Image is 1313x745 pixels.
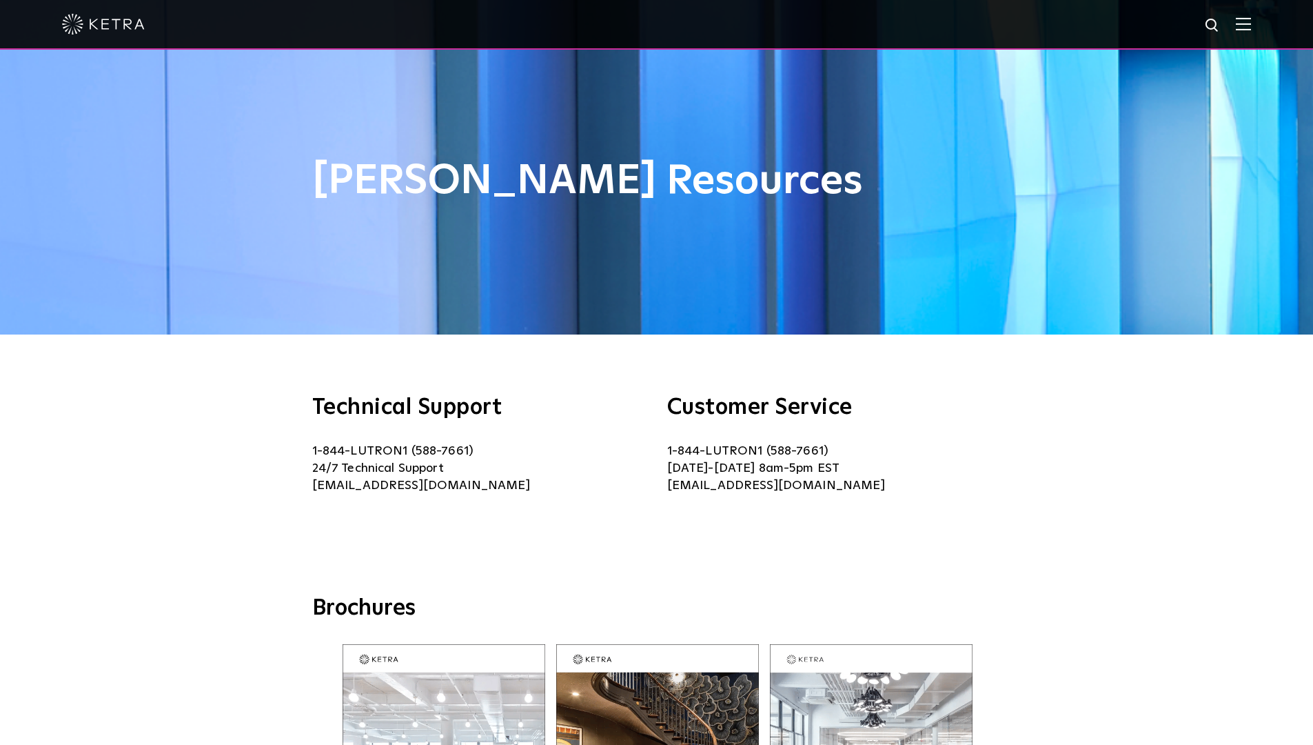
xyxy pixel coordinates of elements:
h3: Brochures [312,595,1001,624]
h1: [PERSON_NAME] Resources [312,159,1001,204]
p: 1-844-LUTRON1 (588-7661) 24/7 Technical Support [312,443,647,495]
h3: Technical Support [312,397,647,419]
img: ketra-logo-2019-white [62,14,145,34]
img: search icon [1204,17,1221,34]
h3: Customer Service [667,397,1001,419]
a: [EMAIL_ADDRESS][DOMAIN_NAME] [312,479,530,492]
p: 1-844-LUTRON1 (588-7661) [DATE]-[DATE] 8am-5pm EST [EMAIL_ADDRESS][DOMAIN_NAME] [667,443,1001,495]
img: Hamburger%20Nav.svg [1236,17,1251,30]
